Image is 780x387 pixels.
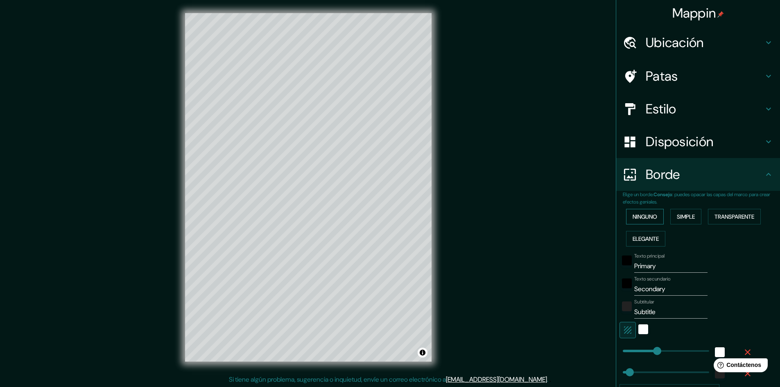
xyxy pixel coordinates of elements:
[616,125,780,158] div: Disposición
[616,93,780,125] div: Estilo
[633,235,659,242] font: Elegante
[715,347,725,357] button: blanco
[646,100,676,118] font: Estilo
[672,5,716,22] font: Mappin
[616,26,780,59] div: Ubicación
[708,209,761,224] button: Transparente
[616,60,780,93] div: Patas
[714,213,754,220] font: Transparente
[229,375,446,384] font: Si tiene algún problema, sugerencia o inquietud, envíe un correo electrónico a
[446,375,547,384] a: [EMAIL_ADDRESS][DOMAIN_NAME]
[646,34,704,51] font: Ubicación
[634,276,671,282] font: Texto secundario
[634,253,665,259] font: Texto principal
[623,191,653,198] font: Elige un borde.
[622,301,632,311] button: color-222222
[418,348,427,358] button: Activar o desactivar atribución
[626,209,664,224] button: Ninguno
[634,299,654,305] font: Subtitular
[717,11,724,18] img: pin-icon.png
[623,191,770,205] font: : puedes opacar las capas del marco para crear efectos geniales.
[707,355,771,378] iframe: Lanzador de widgets de ayuda
[616,158,780,191] div: Borde
[670,209,701,224] button: Simple
[633,213,657,220] font: Ninguno
[646,166,680,183] font: Borde
[638,324,648,334] button: blanco
[622,278,632,288] button: negro
[548,375,549,384] font: .
[646,68,678,85] font: Patas
[653,191,672,198] font: Consejo
[622,256,632,265] button: negro
[549,375,551,384] font: .
[547,375,548,384] font: .
[646,133,713,150] font: Disposición
[677,213,695,220] font: Simple
[626,231,665,247] button: Elegante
